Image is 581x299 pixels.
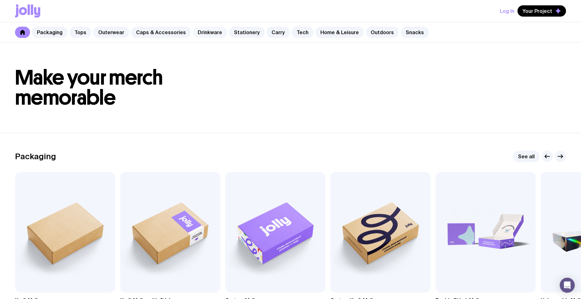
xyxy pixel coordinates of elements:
[267,27,290,38] a: Carry
[229,27,265,38] a: Stationery
[500,5,514,17] button: Log In
[131,27,191,38] a: Caps & Accessories
[15,152,56,161] h2: Packaging
[15,65,163,110] span: Make your merch memorable
[69,27,91,38] a: Tops
[93,27,129,38] a: Outerwear
[401,27,429,38] a: Snacks
[513,151,540,162] a: See all
[315,27,364,38] a: Home & Leisure
[366,27,399,38] a: Outdoors
[560,278,575,293] div: Open Intercom Messenger
[522,8,552,14] span: Your Project
[193,27,227,38] a: Drinkware
[32,27,68,38] a: Packaging
[292,27,313,38] a: Tech
[517,5,566,17] button: Your Project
